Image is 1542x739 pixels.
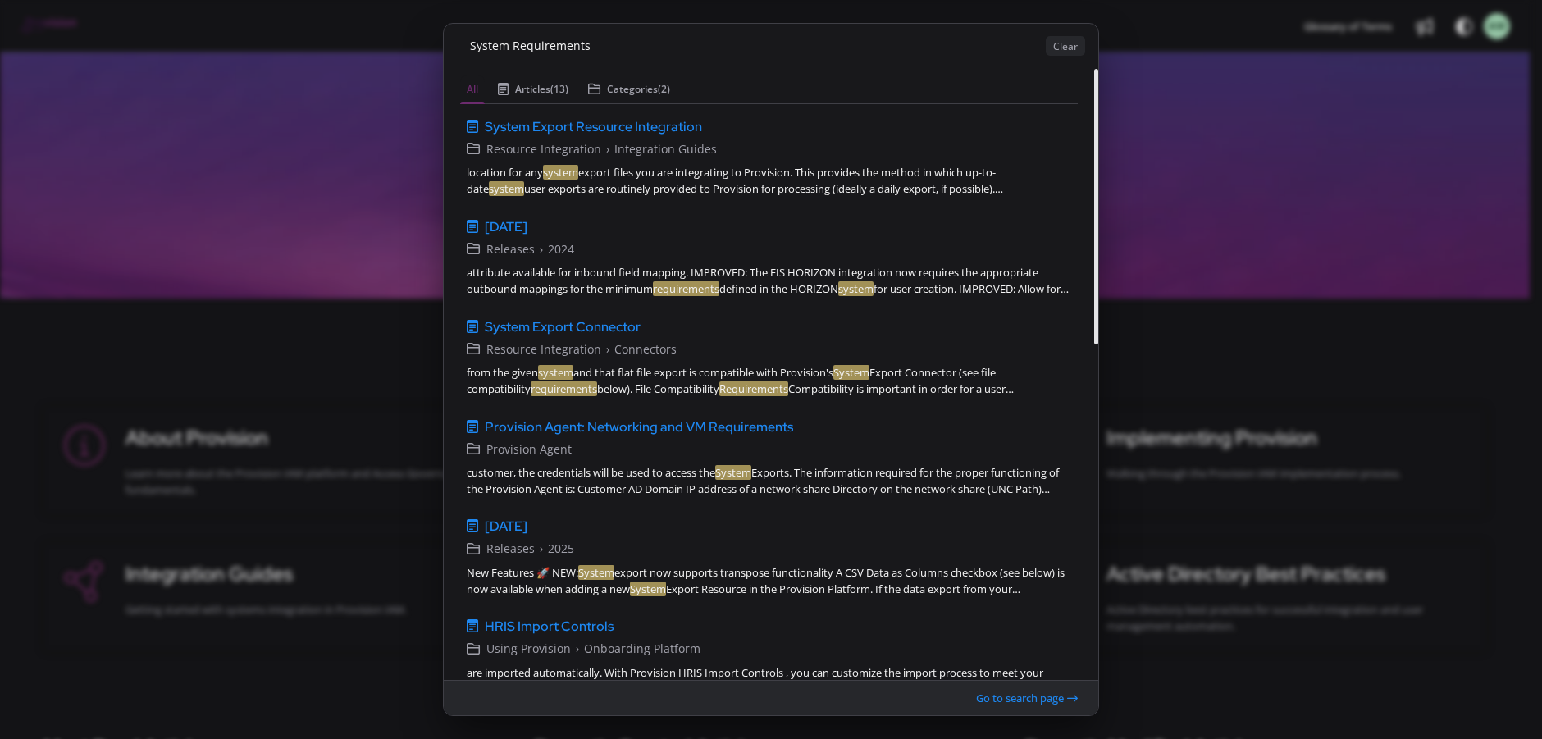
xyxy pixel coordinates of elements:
[485,517,527,536] span: [DATE]
[630,582,666,596] em: System
[614,139,717,157] span: Integration Guides
[715,465,751,480] em: System
[467,264,1071,297] div: attribute available for inbound field mapping. IMPROVED: The FIS HORIZON integration now requires...
[540,540,543,558] span: ›
[489,181,524,196] em: system
[486,540,535,558] span: Releases
[548,540,574,558] span: 2025
[460,410,1078,504] a: Provision Agent: Networking and VM RequirementsProvision Agentcustomer, the credentials will be u...
[538,365,573,380] em: system
[658,82,670,96] span: (2)
[486,139,601,157] span: Resource Integration
[540,239,543,258] span: ›
[485,317,641,336] span: System Export Connector
[463,30,1039,62] input: Enter Keywords
[460,610,1078,704] a: HRIS Import ControlsUsing Provision›Onboarding Platformare imported automatically. With Provision...
[486,440,572,458] span: Provision Agent
[485,116,702,136] span: System Export Resource Integration
[467,364,1071,397] div: from the given and that flat file export is compatible with Provision's Export Connector (see fil...
[606,340,609,358] span: ›
[719,381,788,396] em: Requirements
[486,239,535,258] span: Releases
[460,510,1078,604] a: [DATE]Releases›2025New Features 🚀 NEW:Systemexport now supports transpose functionality A CSV Dat...
[975,689,1079,707] button: Go to search page
[1046,36,1085,56] button: Clear
[460,75,485,104] button: All
[550,82,568,96] span: (13)
[460,210,1078,303] a: [DATE]Releases›2024attribute available for inbound field mapping. IMPROVED: The FIS HORIZON integ...
[485,417,793,436] span: Provision Agent: Networking and VM Requirements
[467,164,1071,197] div: location for any export files you are integrating to Provision. This provides the method in which...
[548,239,574,258] span: 2024
[460,110,1078,203] a: System Export Resource IntegrationResource Integration›Integration Guideslocation for anysystemex...
[578,565,614,580] em: System
[467,564,1071,597] div: New Features 🚀 NEW: export now supports transpose functionality A CSV Data as Columns checkbox (s...
[467,664,1071,697] div: are imported automatically. With Provision HRIS Import Controls , you can customize the import pr...
[838,281,874,296] em: system
[576,640,579,658] span: ›
[614,340,677,358] span: Connectors
[486,640,571,658] span: Using Provision
[543,165,578,180] em: system
[582,75,677,104] button: Categories
[485,617,614,636] span: HRIS Import Controls
[491,75,575,104] button: Articles
[460,310,1078,404] a: System Export ConnectorResource Integration›Connectorsfrom the givensystemand that flat file expo...
[606,139,609,157] span: ›
[653,281,719,296] em: requirements
[833,365,869,380] em: System
[584,640,700,658] span: Onboarding Platform
[531,381,597,396] em: requirements
[467,464,1071,497] div: customer, the credentials will be used to access the Exports. The information required for the pr...
[486,340,601,358] span: Resource Integration
[485,217,527,236] span: [DATE]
